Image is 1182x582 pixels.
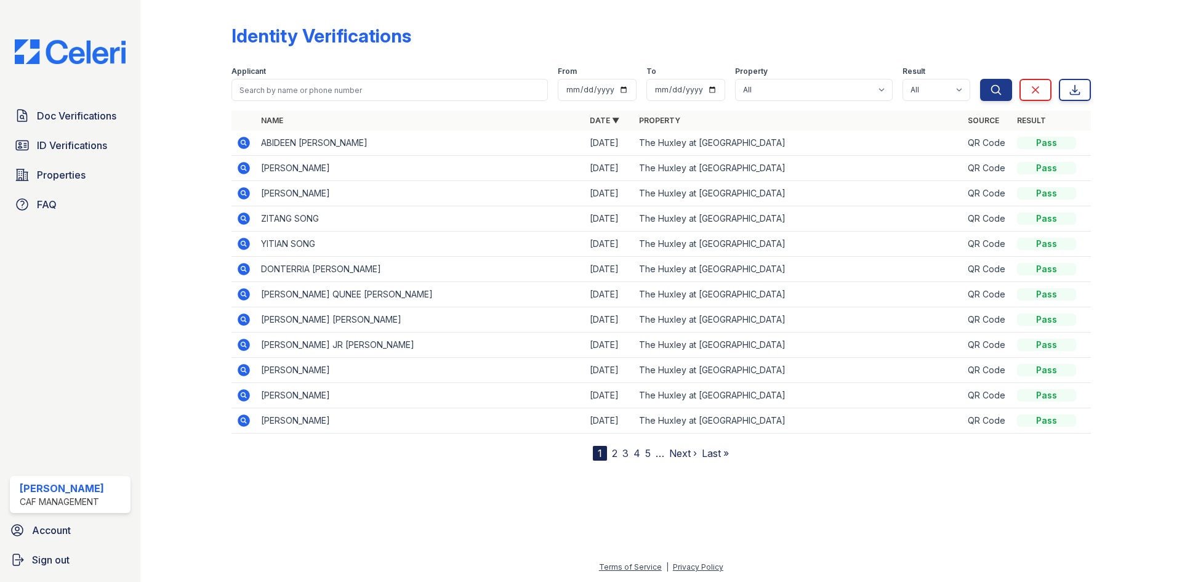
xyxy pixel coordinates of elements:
[37,197,57,212] span: FAQ
[585,156,634,181] td: [DATE]
[256,333,585,358] td: [PERSON_NAME] JR [PERSON_NAME]
[231,67,266,76] label: Applicant
[634,333,963,358] td: The Huxley at [GEOGRAPHIC_DATA]
[5,39,135,64] img: CE_Logo_Blue-a8612792a0a2168367f1c8372b55b34899dd931a85d93a1a3d3e32e68fde9ad4.png
[585,358,634,383] td: [DATE]
[639,116,680,125] a: Property
[1017,263,1076,275] div: Pass
[634,206,963,232] td: The Huxley at [GEOGRAPHIC_DATA]
[963,282,1012,307] td: QR Code
[256,181,585,206] td: [PERSON_NAME]
[37,108,116,123] span: Doc Verifications
[256,282,585,307] td: [PERSON_NAME] QUNEE [PERSON_NAME]
[10,103,131,128] a: Doc Verifications
[256,358,585,383] td: [PERSON_NAME]
[37,168,86,182] span: Properties
[656,446,664,461] span: …
[558,67,577,76] label: From
[1017,212,1076,225] div: Pass
[903,67,925,76] label: Result
[963,307,1012,333] td: QR Code
[634,181,963,206] td: The Huxley at [GEOGRAPHIC_DATA]
[634,257,963,282] td: The Huxley at [GEOGRAPHIC_DATA]
[622,447,629,459] a: 3
[20,496,104,508] div: CAF Management
[634,282,963,307] td: The Huxley at [GEOGRAPHIC_DATA]
[634,307,963,333] td: The Huxley at [GEOGRAPHIC_DATA]
[634,156,963,181] td: The Huxley at [GEOGRAPHIC_DATA]
[673,562,723,572] a: Privacy Policy
[634,358,963,383] td: The Huxley at [GEOGRAPHIC_DATA]
[1017,238,1076,250] div: Pass
[1017,339,1076,351] div: Pass
[10,192,131,217] a: FAQ
[585,307,634,333] td: [DATE]
[963,156,1012,181] td: QR Code
[10,163,131,187] a: Properties
[1017,187,1076,200] div: Pass
[963,206,1012,232] td: QR Code
[633,447,640,459] a: 4
[256,408,585,434] td: [PERSON_NAME]
[612,447,617,459] a: 2
[5,518,135,543] a: Account
[1017,162,1076,174] div: Pass
[634,131,963,156] td: The Huxley at [GEOGRAPHIC_DATA]
[256,307,585,333] td: [PERSON_NAME] [PERSON_NAME]
[585,282,634,307] td: [DATE]
[32,552,70,567] span: Sign out
[963,383,1012,408] td: QR Code
[1017,414,1076,427] div: Pass
[634,383,963,408] td: The Huxley at [GEOGRAPHIC_DATA]
[37,138,107,153] span: ID Verifications
[20,481,104,496] div: [PERSON_NAME]
[634,232,963,257] td: The Huxley at [GEOGRAPHIC_DATA]
[963,131,1012,156] td: QR Code
[585,206,634,232] td: [DATE]
[968,116,999,125] a: Source
[32,523,71,538] span: Account
[585,131,634,156] td: [DATE]
[256,156,585,181] td: [PERSON_NAME]
[963,181,1012,206] td: QR Code
[645,447,651,459] a: 5
[1017,389,1076,402] div: Pass
[735,67,768,76] label: Property
[585,383,634,408] td: [DATE]
[5,548,135,572] a: Sign out
[585,181,634,206] td: [DATE]
[590,116,619,125] a: Date ▼
[963,358,1012,383] td: QR Code
[1017,288,1076,301] div: Pass
[669,447,697,459] a: Next ›
[593,446,607,461] div: 1
[1017,313,1076,326] div: Pass
[256,232,585,257] td: YITIAN SONG
[585,232,634,257] td: [DATE]
[585,257,634,282] td: [DATE]
[963,257,1012,282] td: QR Code
[1017,364,1076,376] div: Pass
[10,133,131,158] a: ID Verifications
[1017,137,1076,149] div: Pass
[585,408,634,434] td: [DATE]
[585,333,634,358] td: [DATE]
[963,408,1012,434] td: QR Code
[599,562,662,572] a: Terms of Service
[702,447,729,459] a: Last »
[256,206,585,232] td: ZITANG SONG
[646,67,656,76] label: To
[256,131,585,156] td: ABIDEEN [PERSON_NAME]
[256,383,585,408] td: [PERSON_NAME]
[634,408,963,434] td: The Huxley at [GEOGRAPHIC_DATA]
[256,257,585,282] td: DONTERRIA [PERSON_NAME]
[231,79,548,101] input: Search by name or phone number
[666,562,669,572] div: |
[963,333,1012,358] td: QR Code
[1017,116,1046,125] a: Result
[963,232,1012,257] td: QR Code
[261,116,283,125] a: Name
[231,25,411,47] div: Identity Verifications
